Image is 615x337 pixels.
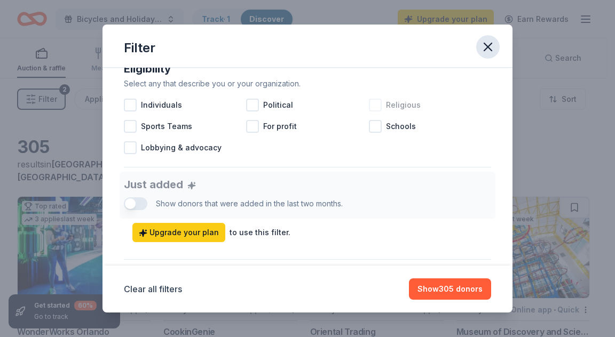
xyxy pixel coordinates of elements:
[141,120,192,133] span: Sports Teams
[263,99,293,111] span: Political
[141,99,182,111] span: Individuals
[230,226,290,239] div: to use this filter.
[263,120,297,133] span: For profit
[141,141,222,154] span: Lobbying & advocacy
[124,60,491,77] div: Eligibility
[386,120,416,133] span: Schools
[124,283,182,295] button: Clear all filters
[386,99,421,111] span: Religious
[139,226,219,239] span: Upgrade your plan
[132,223,225,242] a: Upgrade your plan
[124,39,155,57] div: Filter
[409,278,491,300] button: Show305 donors
[124,77,491,90] div: Select any that describe you or your organization.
